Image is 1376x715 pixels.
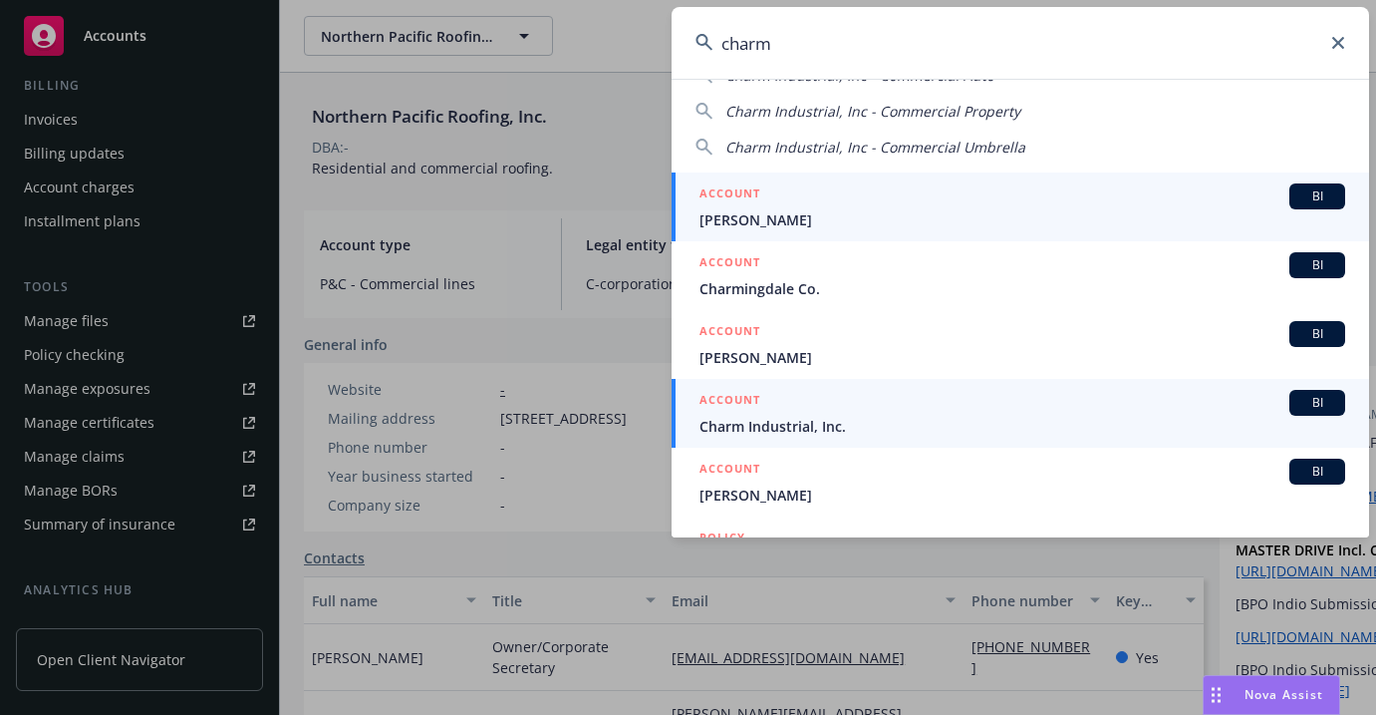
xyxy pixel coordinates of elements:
a: ACCOUNTBICharmingdale Co. [672,241,1369,310]
h5: ACCOUNT [699,321,760,345]
span: Charm Industrial, Inc - Commercial Property [725,102,1020,121]
h5: ACCOUNT [699,390,760,414]
button: Nova Assist [1203,675,1340,715]
a: ACCOUNTBI[PERSON_NAME] [672,310,1369,379]
span: BI [1297,463,1337,481]
h5: ACCOUNT [699,252,760,276]
div: Drag to move [1204,676,1229,714]
a: ACCOUNTBICharm Industrial, Inc. [672,379,1369,448]
span: [PERSON_NAME] [699,485,1345,506]
a: ACCOUNTBI[PERSON_NAME] [672,448,1369,517]
span: BI [1297,187,1337,205]
h5: ACCOUNT [699,183,760,207]
input: Search... [672,7,1369,79]
span: Charm Industrial, Inc. [699,416,1345,437]
a: POLICY [672,517,1369,602]
a: ACCOUNTBI[PERSON_NAME] [672,173,1369,241]
span: [PERSON_NAME] [699,209,1345,230]
span: Charm Industrial, Inc - Commercial Umbrella [725,138,1025,157]
h5: ACCOUNT [699,459,760,483]
span: BI [1297,325,1337,343]
span: BI [1297,394,1337,412]
span: BI [1297,256,1337,274]
span: Charmingdale Co. [699,278,1345,299]
h5: POLICY [699,528,745,547]
span: Nova Assist [1244,686,1323,703]
span: [PERSON_NAME] [699,347,1345,368]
